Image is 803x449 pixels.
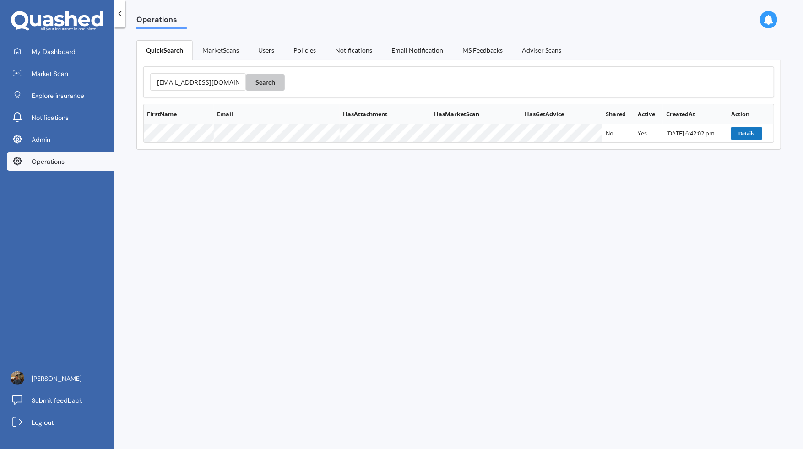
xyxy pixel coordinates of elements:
td: [DATE] 6:42:02 pm [663,124,728,142]
img: ACg8ocJLa-csUtcL-80ItbA20QSwDJeqfJvWfn8fgM9RBEIPTcSLDHdf=s96-c [11,371,24,385]
a: MS Feedbacks [453,40,512,60]
a: [PERSON_NAME] [7,369,114,388]
input: Type email to search... [150,73,246,91]
span: Operations [136,15,187,27]
th: HasGetAdvice [521,104,602,124]
span: My Dashboard [32,47,76,56]
a: QuickSearch [136,40,193,60]
a: Users [249,40,284,60]
th: Shared [602,104,634,124]
th: Action [727,104,774,124]
th: FirstName [144,104,214,124]
th: HasMarketScan [430,104,521,124]
a: Details [731,130,764,137]
button: Search [246,74,285,91]
a: Adviser Scans [512,40,571,60]
span: Market Scan [32,69,68,78]
span: Notifications [32,113,69,122]
a: Operations [7,152,114,171]
a: Market Scan [7,65,114,83]
a: Submit feedback [7,391,114,410]
a: Email Notification [382,40,453,60]
a: Notifications [7,108,114,127]
span: Operations [32,157,65,166]
th: Active [634,104,662,124]
th: HasAttachment [340,104,431,124]
a: Policies [284,40,326,60]
span: Admin [32,135,50,144]
th: Email [214,104,340,124]
a: Log out [7,413,114,432]
a: Explore insurance [7,87,114,105]
a: Admin [7,130,114,149]
a: My Dashboard [7,43,114,61]
td: Yes [634,124,662,142]
button: Details [731,127,762,140]
a: Notifications [326,40,382,60]
a: MarketScans [193,40,249,60]
span: Log out [32,418,54,427]
span: [PERSON_NAME] [32,374,81,383]
th: CreatedAt [663,104,728,124]
td: No [602,124,634,142]
span: Submit feedback [32,396,82,405]
span: Explore insurance [32,91,84,100]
